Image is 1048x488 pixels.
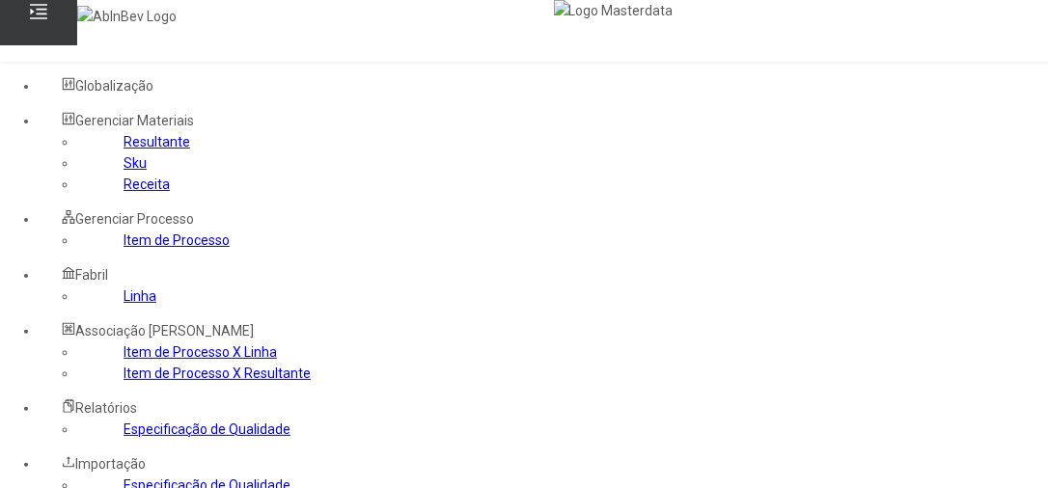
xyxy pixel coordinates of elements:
a: Linha [124,288,156,304]
a: Receita [124,176,170,192]
a: Especificação de Qualidade [124,421,290,437]
a: Resultante [124,134,190,149]
span: Relatórios [75,400,137,416]
a: Item de Processo X Linha [124,344,277,360]
a: Sku [124,155,147,171]
span: Fabril [75,267,108,283]
span: Associação [PERSON_NAME] [75,323,254,339]
a: Item de Processo X Resultante [124,366,311,381]
a: Item de Processo [124,232,230,248]
span: Gerenciar Processo [75,211,194,227]
span: Globalização [75,78,153,94]
span: Importação [75,456,146,472]
img: AbInBev Logo [77,6,177,27]
span: Gerenciar Materiais [75,113,194,128]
